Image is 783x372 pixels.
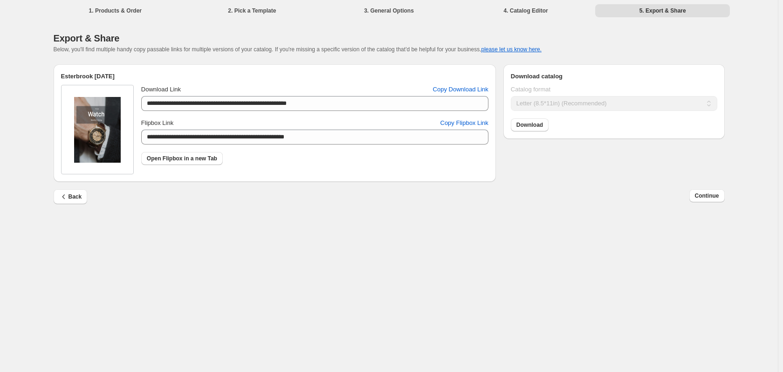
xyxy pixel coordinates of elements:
[481,46,542,53] button: please let us know here.
[147,155,217,162] span: Open Flipbox in a new Tab
[511,72,717,81] h2: Download catalog
[689,189,725,202] button: Continue
[511,118,549,131] a: Download
[54,189,88,204] button: Back
[54,33,120,43] span: Export & Share
[695,192,719,200] span: Continue
[141,119,173,126] span: Flipbox Link
[54,46,542,53] span: Below, you'll find multiple handy copy passable links for multiple versions of your catalog. If y...
[427,82,494,97] button: Copy Download Link
[511,86,550,93] span: Catalog format
[435,116,494,131] button: Copy Flipbox Link
[59,192,82,201] span: Back
[141,86,181,93] span: Download Link
[74,97,121,163] img: thumbImage
[440,118,488,128] span: Copy Flipbox Link
[433,85,488,94] span: Copy Download Link
[516,121,543,129] span: Download
[141,152,223,165] a: Open Flipbox in a new Tab
[61,72,488,81] h2: Esterbrook [DATE]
